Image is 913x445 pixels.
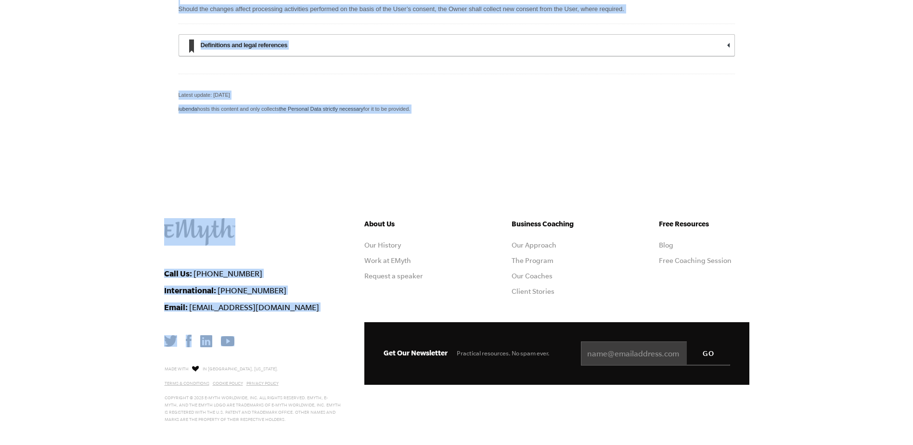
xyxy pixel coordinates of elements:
[512,288,554,295] a: Client Stories
[512,257,553,264] a: The Program
[213,381,243,386] a: Cookie Policy
[581,341,730,366] input: name@emailaddress.com
[189,303,319,312] a: [EMAIL_ADDRESS][DOMAIN_NAME]
[659,257,732,264] a: Free Coaching Session
[218,286,286,295] a: [PHONE_NUMBER]
[179,91,735,100] p: Latest update: [DATE]
[659,241,673,249] a: Blog
[364,272,423,280] a: Request a speaker
[165,381,209,386] a: Terms & Conditions
[512,272,553,280] a: Our Coaches
[164,269,192,278] strong: Call Us:
[165,364,341,423] p: Made with in [GEOGRAPHIC_DATA], [US_STATE]. Copyright © 2025 E-Myth Worldwide, Inc. All rights re...
[179,35,734,56] summary: Definitions and legal references
[246,381,279,386] a: Privacy Policy
[164,302,188,312] strong: Email:
[179,105,735,114] p: hosts this content and only collects for it to be provided.
[384,349,448,357] span: Get Our Newsletter
[457,350,550,357] span: Practical resources. No spam ever.
[364,257,411,264] a: Work at EMyth
[364,241,401,249] a: Our History
[164,218,235,246] img: EMyth
[865,399,913,445] iframe: Chat Widget
[186,335,192,347] img: Facebook
[192,366,199,372] img: Love
[164,335,177,347] img: Twitter
[193,269,262,278] a: [PHONE_NUMBER]
[279,106,363,112] a: the Personal Data strictly necessary
[221,336,234,346] img: YouTube
[687,341,730,365] input: GO
[364,218,455,230] h5: About Us
[512,241,556,249] a: Our Approach
[164,286,216,295] strong: International:
[200,335,212,347] img: LinkedIn
[512,218,602,230] h5: Business Coaching
[179,106,197,112] a: iubenda
[659,218,749,230] h5: Free Resources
